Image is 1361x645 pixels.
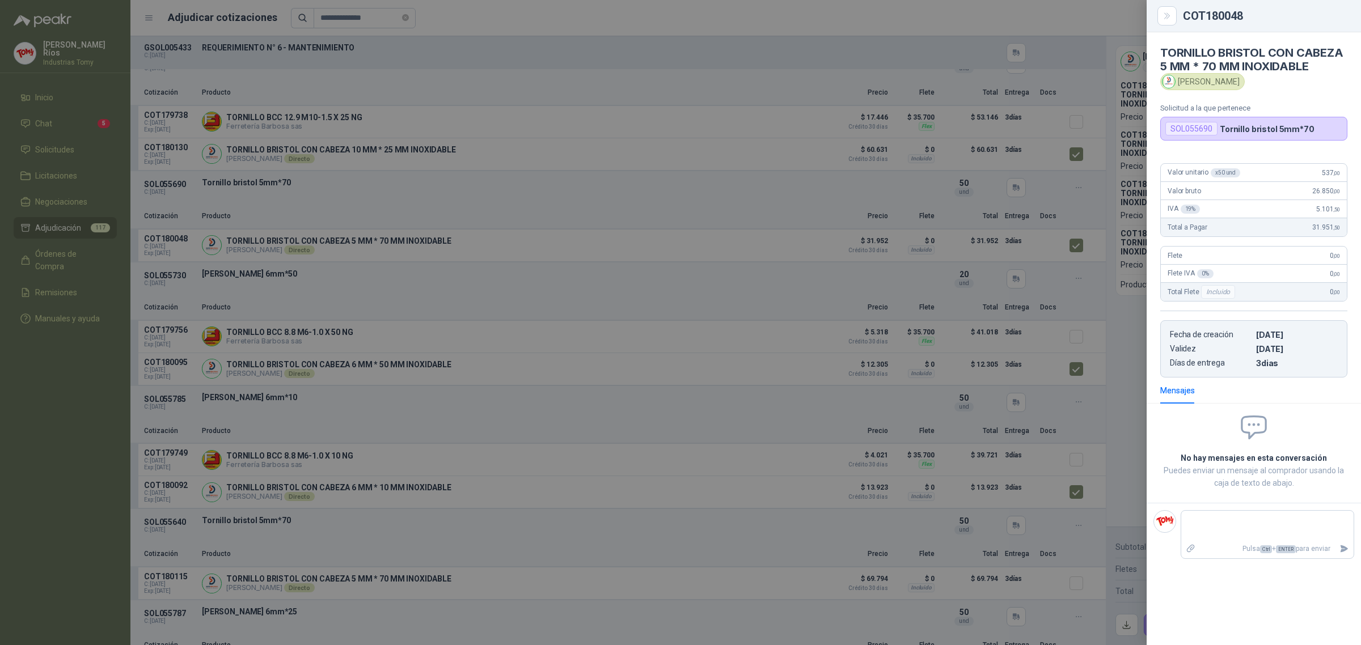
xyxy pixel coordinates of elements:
[1312,187,1340,195] span: 26.850
[1160,104,1347,112] p: Solicitud a la que pertenece
[1220,124,1314,134] p: Tornillo bristol 5mm*70
[1276,545,1296,553] span: ENTER
[1160,452,1347,464] h2: No hay mensajes en esta conversación
[1154,511,1176,532] img: Company Logo
[1333,224,1340,231] span: ,50
[1330,288,1340,296] span: 0
[1168,223,1207,231] span: Total a Pagar
[1181,539,1201,559] label: Adjuntar archivos
[1312,223,1340,231] span: 31.951
[1333,206,1340,213] span: ,50
[1163,75,1175,88] img: Company Logo
[1197,269,1214,278] div: 0 %
[1333,253,1340,259] span: ,00
[1170,358,1252,368] p: Días de entrega
[1322,169,1340,177] span: 537
[1201,539,1335,559] p: Pulsa + para enviar
[1211,168,1240,177] div: x 50 und
[1168,168,1240,177] span: Valor unitario
[1160,46,1347,73] h4: TORNILLO BRISTOL CON CABEZA 5 MM * 70 MM INOXIDABLE
[1333,289,1340,295] span: ,00
[1170,330,1252,340] p: Fecha de creación
[1165,122,1218,135] div: SOL055690
[1333,271,1340,277] span: ,00
[1168,187,1201,195] span: Valor bruto
[1330,252,1340,260] span: 0
[1335,539,1354,559] button: Enviar
[1201,285,1235,299] div: Incluido
[1160,464,1347,489] p: Puedes enviar un mensaje al comprador usando la caja de texto de abajo.
[1160,73,1245,90] div: [PERSON_NAME]
[1330,270,1340,278] span: 0
[1316,205,1340,213] span: 5.101
[1333,188,1340,194] span: ,00
[1181,205,1201,214] div: 19 %
[1168,285,1237,299] span: Total Flete
[1256,344,1338,354] p: [DATE]
[1256,330,1338,340] p: [DATE]
[1168,269,1214,278] span: Flete IVA
[1168,252,1182,260] span: Flete
[1183,10,1347,22] div: COT180048
[1256,358,1338,368] p: 3 dias
[1160,384,1195,397] div: Mensajes
[1260,545,1272,553] span: Ctrl
[1170,344,1252,354] p: Validez
[1168,205,1200,214] span: IVA
[1160,9,1174,23] button: Close
[1333,170,1340,176] span: ,00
